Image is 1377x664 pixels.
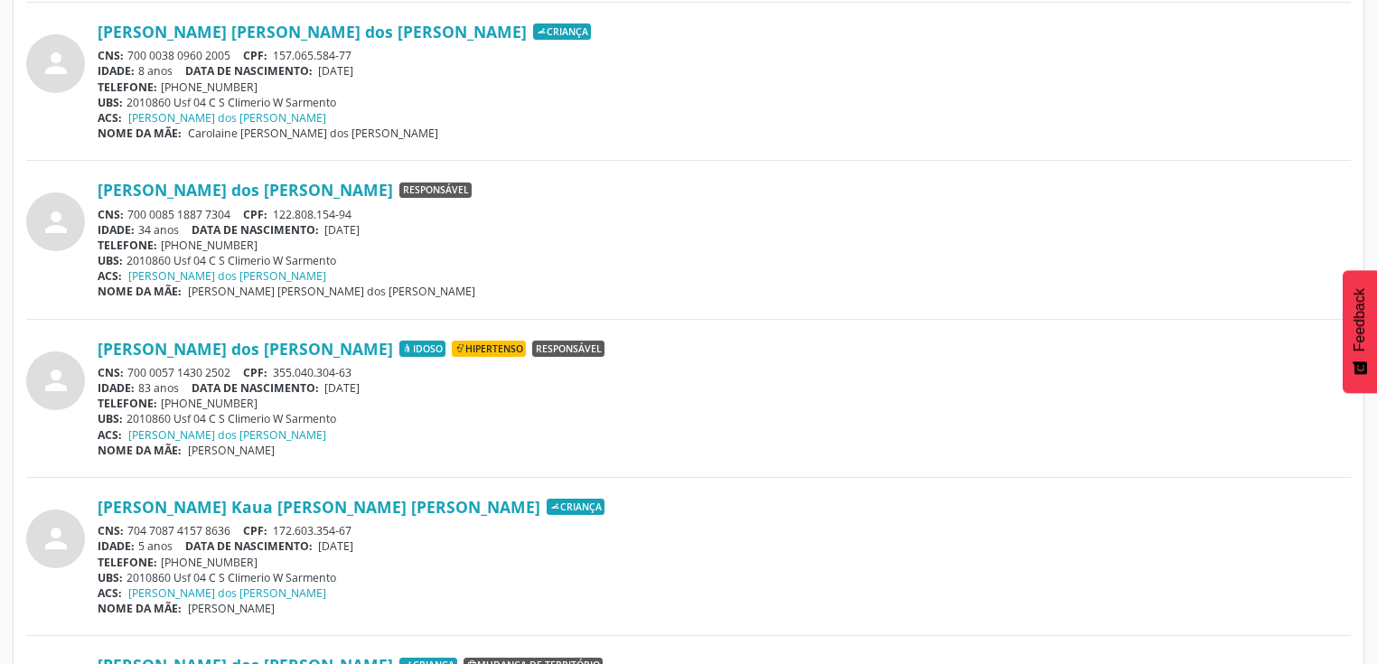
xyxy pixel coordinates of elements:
[98,79,1351,95] div: [PHONE_NUMBER]
[98,222,1351,238] div: 34 anos
[128,427,326,443] a: [PERSON_NAME] dos [PERSON_NAME]
[98,411,123,426] span: UBS:
[40,364,72,397] i: person
[98,268,122,284] span: ACS:
[273,48,351,63] span: 157.065.584-77
[98,110,122,126] span: ACS:
[128,110,326,126] a: [PERSON_NAME] dos [PERSON_NAME]
[98,555,1351,570] div: [PHONE_NUMBER]
[98,22,527,42] a: [PERSON_NAME] [PERSON_NAME] dos [PERSON_NAME]
[243,365,267,380] span: CPF:
[40,206,72,238] i: person
[185,63,313,79] span: DATA DE NASCIMENTO:
[98,365,124,380] span: CNS:
[128,585,326,601] a: [PERSON_NAME] dos [PERSON_NAME]
[399,341,445,357] span: Idoso
[98,238,157,253] span: TELEFONE:
[98,284,182,299] span: NOME DA MÃE:
[98,523,124,538] span: CNS:
[98,555,157,570] span: TELEFONE:
[188,443,275,458] span: [PERSON_NAME]
[98,601,182,616] span: NOME DA MÃE:
[532,341,604,357] span: Responsável
[188,601,275,616] span: [PERSON_NAME]
[318,538,353,554] span: [DATE]
[98,339,393,359] a: [PERSON_NAME] dos [PERSON_NAME]
[452,341,526,357] span: Hipertenso
[98,570,1351,585] div: 2010860 Usf 04 C S Climerio W Sarmento
[243,207,267,222] span: CPF:
[98,538,135,554] span: IDADE:
[98,207,124,222] span: CNS:
[98,79,157,95] span: TELEFONE:
[98,207,1351,222] div: 700 0085 1887 7304
[273,523,351,538] span: 172.603.354-67
[533,23,591,40] span: Criança
[1352,288,1368,351] span: Feedback
[188,126,438,141] span: Carolaine [PERSON_NAME] dos [PERSON_NAME]
[324,222,360,238] span: [DATE]
[98,238,1351,253] div: [PHONE_NUMBER]
[98,253,123,268] span: UBS:
[40,47,72,79] i: person
[98,63,135,79] span: IDADE:
[98,253,1351,268] div: 2010860 Usf 04 C S Climerio W Sarmento
[128,268,326,284] a: [PERSON_NAME] dos [PERSON_NAME]
[188,284,475,299] span: [PERSON_NAME] [PERSON_NAME] dos [PERSON_NAME]
[98,48,1351,63] div: 700 0038 0960 2005
[98,497,540,517] a: [PERSON_NAME] Kaua [PERSON_NAME] [PERSON_NAME]
[273,365,351,380] span: 355.040.304-63
[98,538,1351,554] div: 5 anos
[243,523,267,538] span: CPF:
[98,222,135,238] span: IDADE:
[1343,270,1377,393] button: Feedback - Mostrar pesquisa
[318,63,353,79] span: [DATE]
[98,396,157,411] span: TELEFONE:
[98,380,1351,396] div: 83 anos
[243,48,267,63] span: CPF:
[98,63,1351,79] div: 8 anos
[98,585,122,601] span: ACS:
[192,380,319,396] span: DATA DE NASCIMENTO:
[98,180,393,200] a: [PERSON_NAME] dos [PERSON_NAME]
[98,95,123,110] span: UBS:
[98,570,123,585] span: UBS:
[98,443,182,458] span: NOME DA MÃE:
[98,427,122,443] span: ACS:
[185,538,313,554] span: DATA DE NASCIMENTO:
[324,380,360,396] span: [DATE]
[98,126,182,141] span: NOME DA MÃE:
[98,411,1351,426] div: 2010860 Usf 04 C S Climerio W Sarmento
[98,380,135,396] span: IDADE:
[98,95,1351,110] div: 2010860 Usf 04 C S Climerio W Sarmento
[98,48,124,63] span: CNS:
[40,522,72,555] i: person
[273,207,351,222] span: 122.808.154-94
[98,523,1351,538] div: 704 7087 4157 8636
[399,182,472,199] span: Responsável
[98,365,1351,380] div: 700 0057 1430 2502
[192,222,319,238] span: DATA DE NASCIMENTO:
[547,499,604,515] span: Criança
[98,396,1351,411] div: [PHONE_NUMBER]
